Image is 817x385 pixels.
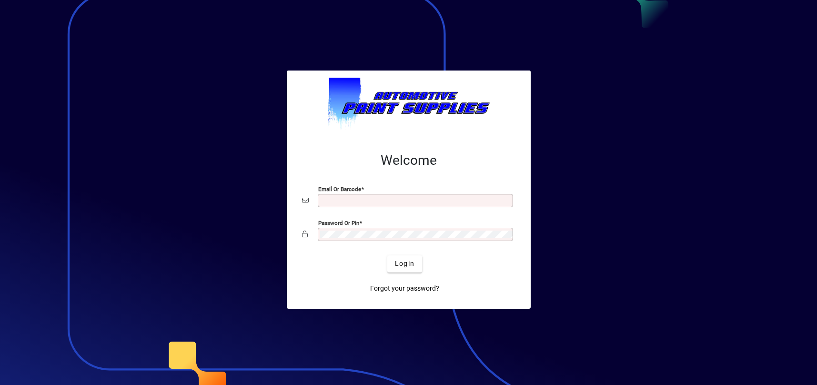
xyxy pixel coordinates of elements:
[366,280,443,297] a: Forgot your password?
[318,185,361,192] mat-label: Email or Barcode
[387,255,422,273] button: Login
[370,284,439,294] span: Forgot your password?
[302,152,515,169] h2: Welcome
[395,259,414,269] span: Login
[318,219,359,226] mat-label: Password or Pin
